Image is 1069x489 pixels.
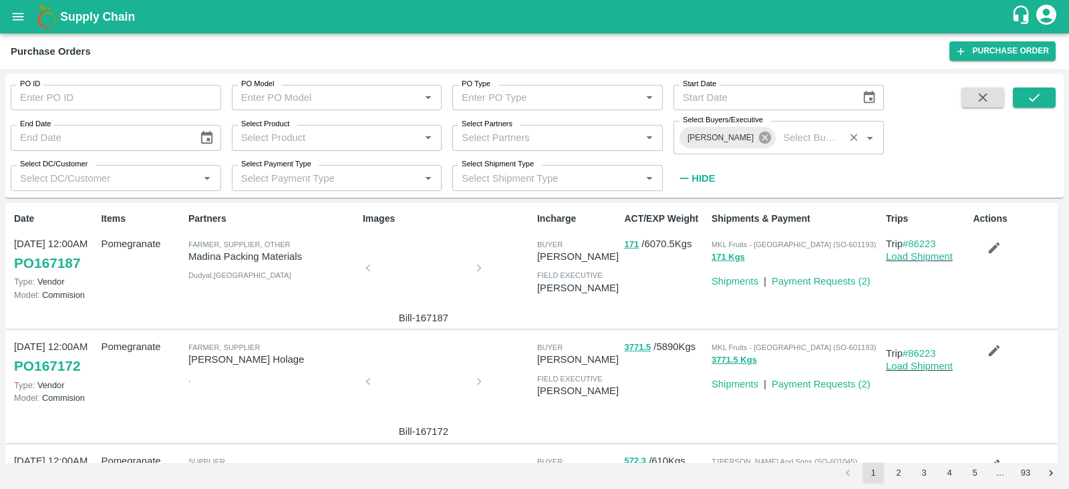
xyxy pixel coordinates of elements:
strong: Hide [692,173,715,184]
nav: pagination navigation [835,462,1064,484]
button: Open [641,129,658,146]
p: Trip [886,346,967,361]
p: Items [101,212,182,226]
a: PO167187 [14,251,80,275]
a: Shipments [712,379,758,389]
p: Trips [886,212,967,226]
div: | [758,269,766,289]
label: Select Shipment Type [462,159,534,170]
button: 3771.5 [624,340,651,355]
p: Shipments & Payment [712,212,881,226]
button: Open [861,129,879,146]
a: Purchase Order [949,41,1056,61]
button: Open [420,170,437,187]
input: End Date [11,125,188,150]
a: Payment Requests (2) [772,379,871,389]
span: Farmer, Supplier, Other [188,240,291,249]
input: Start Date [673,85,851,110]
label: Select Payment Type [241,159,311,170]
a: Load Shipment [886,251,953,262]
p: Images [363,212,532,226]
input: Select Shipment Type [456,169,619,186]
p: ACT/EXP Weight [624,212,706,226]
input: Select Partners [456,129,637,146]
div: | [758,371,766,391]
span: buyer [537,458,563,466]
button: Open [641,170,658,187]
span: , [188,375,190,383]
p: / 610 Kgs [624,454,706,469]
div: [PERSON_NAME] [679,127,776,148]
input: Select Payment Type [236,169,399,186]
a: Supply Chain [60,7,1011,26]
label: PO Model [241,79,275,90]
input: Enter PO ID [11,85,221,110]
label: Select Partners [462,119,512,130]
button: 3771.5 Kgs [712,353,757,368]
button: open drawer [3,1,33,32]
p: Pomegranate [101,454,182,468]
button: Go to page 3 [913,462,935,484]
input: Enter PO Type [456,89,637,106]
button: Go to page 4 [939,462,960,484]
div: Purchase Orders [11,43,91,60]
div: account of current user [1034,3,1058,31]
p: [PERSON_NAME] [537,383,619,398]
p: Trip [886,460,967,475]
button: Choose date [194,125,219,150]
p: Commision [14,391,96,404]
p: [PERSON_NAME] [537,281,619,295]
button: Go to next page [1040,462,1062,484]
label: Select DC/Customer [20,159,88,170]
p: [DATE] 12:00AM [14,339,96,354]
button: 171 Kgs [712,250,745,265]
p: Pomegranate [101,236,182,251]
button: Clear [845,129,863,147]
label: Start Date [683,79,716,90]
button: page 1 [863,462,884,484]
p: Bill-167187 [373,311,474,325]
p: Commision [14,289,96,301]
button: Open [198,170,216,187]
span: [PERSON_NAME] [679,131,762,145]
input: Select Buyers/Executive [778,129,840,146]
button: Go to page 5 [964,462,985,484]
span: Supplier [188,458,225,466]
a: Payment Requests (2) [772,276,871,287]
button: Hide [673,167,719,190]
input: Select Product [236,129,416,146]
p: Vendor [14,275,96,288]
label: PO Type [462,79,490,90]
p: / 5890 Kgs [624,339,706,355]
p: [PERSON_NAME] [537,352,619,367]
label: Select Product [241,119,289,130]
a: #86223 [903,348,936,359]
button: 572.3 [624,454,646,469]
p: Actions [973,212,1054,226]
p: Partners [188,212,357,226]
p: [DATE] 12:00AM [14,454,96,468]
p: [PERSON_NAME] [537,249,619,264]
div: … [989,467,1011,480]
span: Type: [14,380,35,390]
p: [PERSON_NAME] Holage [188,352,357,367]
button: 171 [624,237,639,253]
p: Madina Packing Materials [188,249,357,264]
p: Incharge [537,212,619,226]
a: Load Shipment [886,361,953,371]
p: Pomegranate [101,339,182,354]
img: logo [33,3,60,30]
span: Model: [14,290,39,300]
p: Vendor [14,379,96,391]
span: field executive [537,271,603,279]
span: Farmer, Supplier [188,343,261,351]
p: Trip [886,236,967,251]
span: T.[PERSON_NAME] And Sons (SO-601045) [712,458,857,466]
span: MKL Fruits - [GEOGRAPHIC_DATA] (SO-601193) [712,343,876,351]
div: customer-support [1011,5,1034,29]
button: Open [420,129,437,146]
span: field executive [537,375,603,383]
label: PO ID [20,79,40,90]
p: [DATE] 12:00AM [14,236,96,251]
input: Select DC/Customer [15,169,195,186]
